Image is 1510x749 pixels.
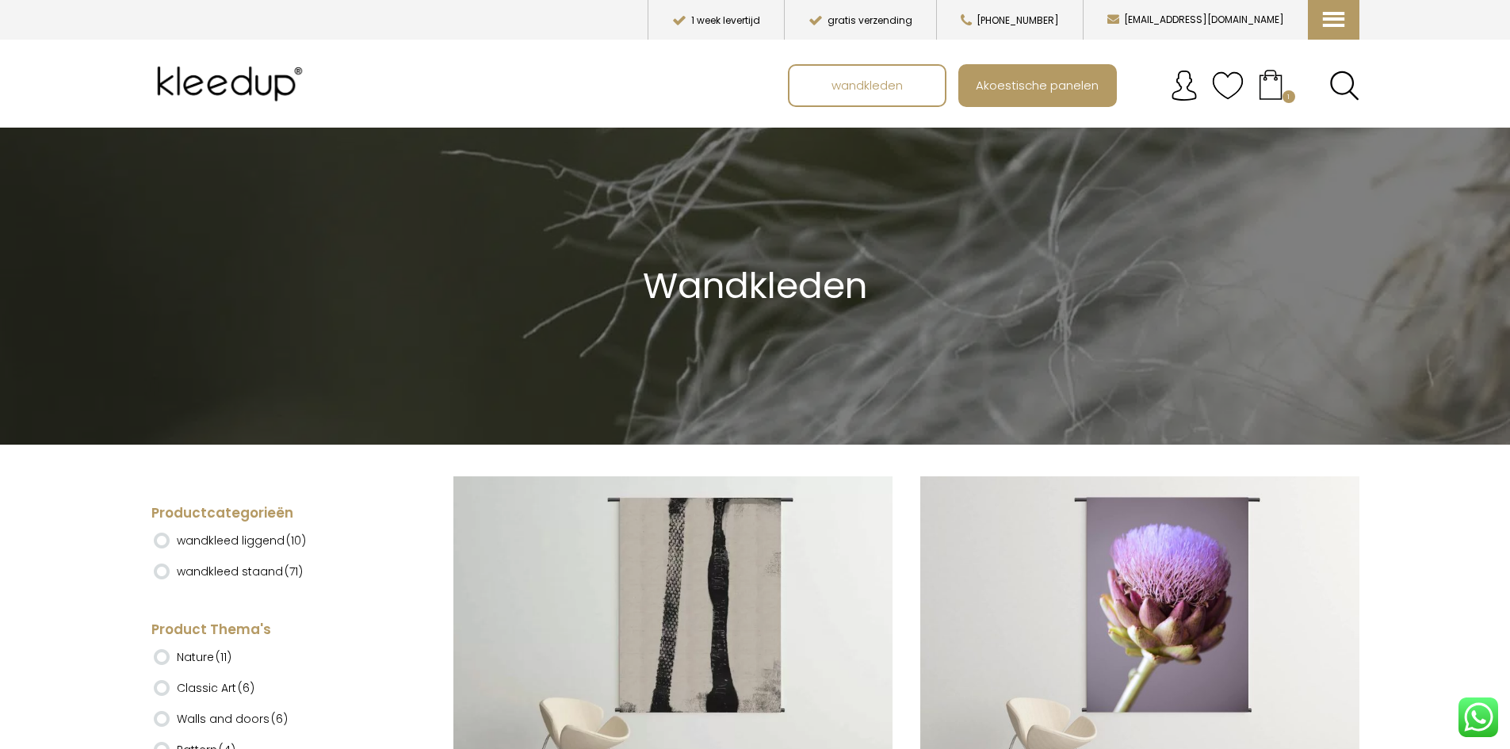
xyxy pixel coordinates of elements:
[216,649,231,665] span: (11)
[960,66,1115,105] a: Akoestische panelen
[967,70,1107,100] span: Akoestische panelen
[151,52,315,116] img: Kleedup
[1212,70,1244,101] img: verlanglijstje.svg
[271,711,288,727] span: (6)
[151,504,393,523] h4: Productcategorieën
[789,66,945,105] a: wandkleden
[788,64,1371,107] nav: Main menu
[1283,90,1295,103] span: 1
[1329,71,1359,101] a: Search
[177,644,231,671] label: Nature
[151,621,393,640] h4: Product Thema's
[177,558,303,585] label: wandkleed staand
[823,70,912,100] span: wandkleden
[285,564,303,579] span: (71)
[177,527,306,554] label: wandkleed liggend
[238,680,254,696] span: (6)
[177,674,254,701] label: Classic Art
[643,261,867,311] span: Wandkleden
[286,533,306,548] span: (10)
[1168,70,1200,101] img: account.svg
[1244,64,1298,104] a: Your cart
[177,705,288,732] label: Walls and doors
